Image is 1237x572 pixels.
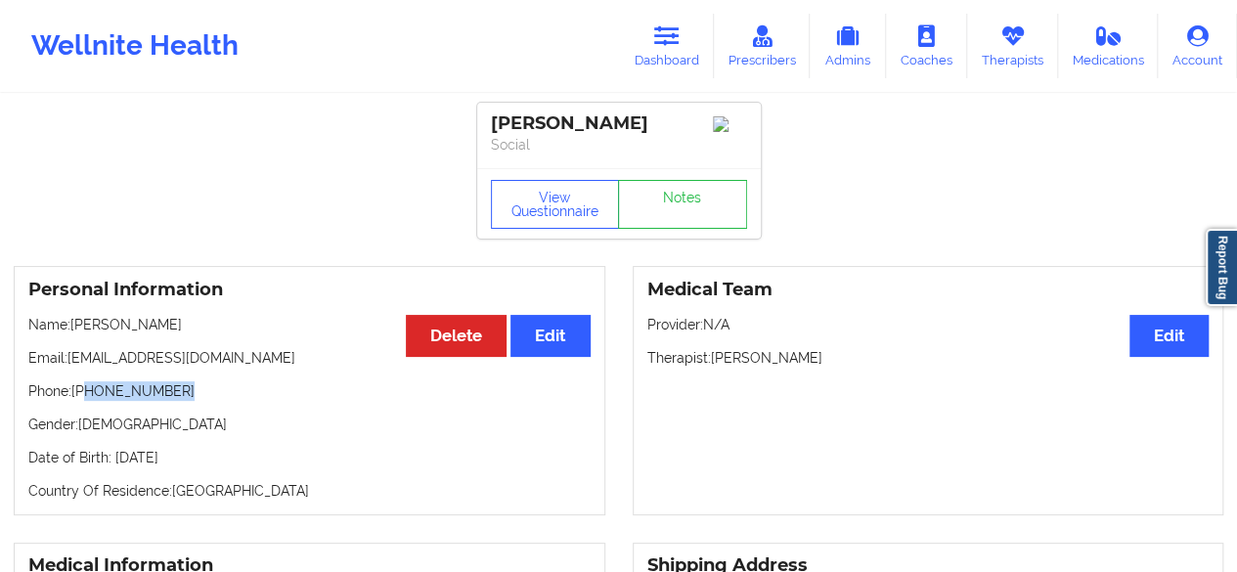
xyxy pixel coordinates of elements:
[28,279,591,301] h3: Personal Information
[647,348,1210,368] p: Therapist: [PERSON_NAME]
[810,14,886,78] a: Admins
[886,14,967,78] a: Coaches
[510,315,590,357] button: Edit
[1129,315,1209,357] button: Edit
[618,180,747,229] a: Notes
[28,481,591,501] p: Country Of Residence: [GEOGRAPHIC_DATA]
[967,14,1058,78] a: Therapists
[620,14,714,78] a: Dashboard
[28,348,591,368] p: Email: [EMAIL_ADDRESS][DOMAIN_NAME]
[491,112,747,135] div: [PERSON_NAME]
[647,315,1210,334] p: Provider: N/A
[713,116,747,132] img: Image%2Fplaceholer-image.png
[491,135,747,154] p: Social
[1158,14,1237,78] a: Account
[28,315,591,334] p: Name: [PERSON_NAME]
[28,381,591,401] p: Phone: [PHONE_NUMBER]
[491,180,620,229] button: View Questionnaire
[28,448,591,467] p: Date of Birth: [DATE]
[406,315,507,357] button: Delete
[1058,14,1159,78] a: Medications
[714,14,811,78] a: Prescribers
[28,415,591,434] p: Gender: [DEMOGRAPHIC_DATA]
[1206,229,1237,306] a: Report Bug
[647,279,1210,301] h3: Medical Team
